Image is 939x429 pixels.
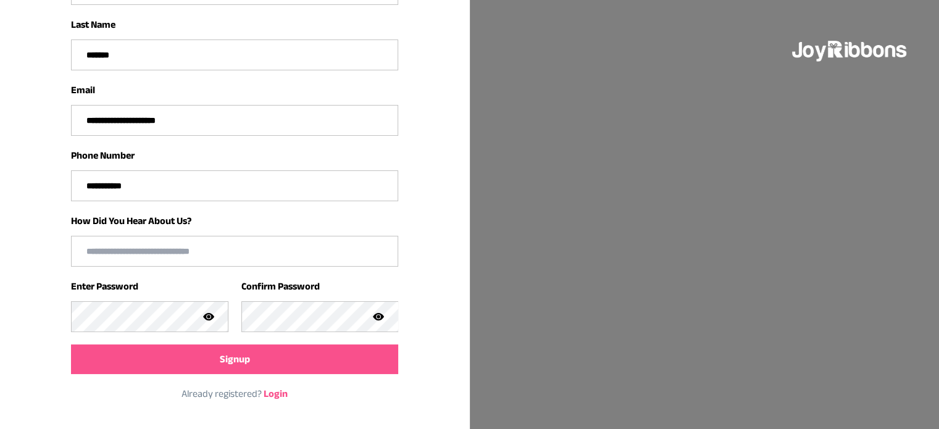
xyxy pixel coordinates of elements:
img: joyribbons [791,30,909,69]
button: Signup [71,344,398,374]
label: Enter Password [71,281,138,291]
label: Email [71,85,95,95]
p: Already registered? [71,386,398,401]
label: Confirm Password [241,281,320,291]
span: Signup [220,352,250,367]
a: Login [264,388,288,399]
label: Phone Number [71,150,135,160]
label: How Did You Hear About Us? [71,215,191,226]
label: Last Name [71,19,115,30]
